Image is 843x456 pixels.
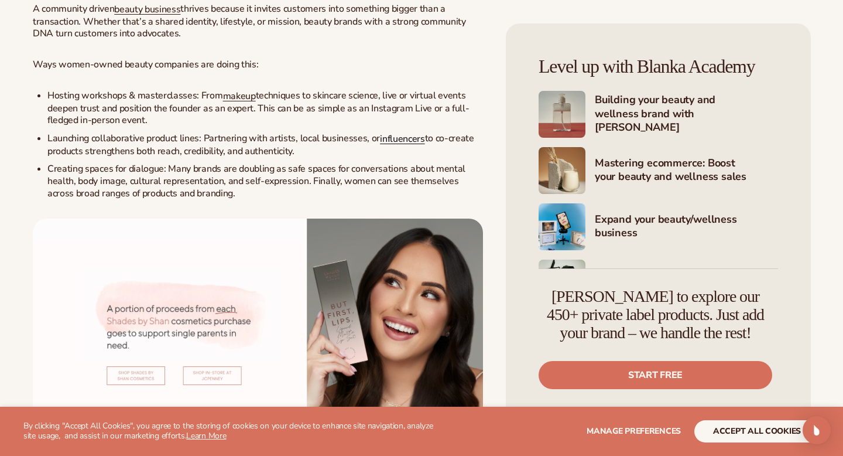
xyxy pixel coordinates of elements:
[595,156,778,185] h4: Mastering ecommerce: Boost your beauty and wellness sales
[539,260,585,307] img: Shopify Image 5
[47,132,199,145] span: Launching collaborative product lines
[33,219,483,437] img: Shades by Shan
[539,147,585,194] img: Shopify Image 3
[199,132,380,145] span: : Partnering with artists, local businesses, or
[33,2,114,15] span: A community driven
[539,56,778,77] h4: Level up with Blanka Academy
[380,132,424,145] a: influencers
[47,89,197,102] span: Hosting workshops & masterclasses
[47,89,469,127] span: techniques to skincare science, live or virtual events deepen trust and position the founder as a...
[539,288,772,342] h4: [PERSON_NAME] to explore our 450+ private label products. Just add your brand – we handle the rest!
[587,420,681,443] button: Manage preferences
[223,90,256,103] a: makeup
[33,2,466,40] span: thrives because it invites customers into something bigger than a transaction. Whether that’s a s...
[803,416,831,444] div: Open Intercom Messenger
[539,203,585,250] img: Shopify Image 4
[33,58,258,71] span: Ways women-owned beauty companies are doing this:
[186,430,226,441] a: Learn More
[539,147,778,194] a: Shopify Image 3 Mastering ecommerce: Boost your beauty and wellness sales
[539,361,772,389] a: Start free
[694,420,820,443] button: accept all cookies
[47,162,465,200] span: : Many brands are doubling as safe spaces for conversations about mental health, body image, cult...
[539,203,778,250] a: Shopify Image 4 Expand your beauty/wellness business
[47,132,474,158] span: to co-create products strengthens both reach, credibility, and authenticity.
[539,91,585,138] img: Shopify Image 2
[539,91,778,138] a: Shopify Image 2 Building your beauty and wellness brand with [PERSON_NAME]
[595,213,778,241] h4: Expand your beauty/wellness business
[114,3,180,16] a: beauty business
[539,260,778,307] a: Shopify Image 5 Marketing your beauty and wellness brand 101
[587,426,681,437] span: Manage preferences
[595,93,778,135] h4: Building your beauty and wellness brand with [PERSON_NAME]
[47,162,164,175] span: Creating spaces for dialogue
[197,89,222,102] span: : From
[23,421,440,441] p: By clicking "Accept All Cookies", you agree to the storing of cookies on your device to enhance s...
